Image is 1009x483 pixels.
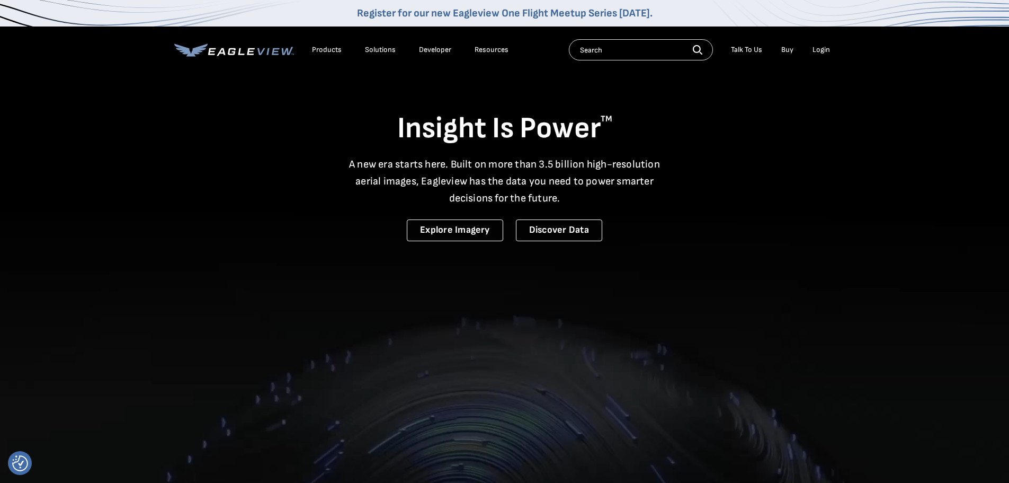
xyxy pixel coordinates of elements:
[601,114,612,124] sup: TM
[312,45,342,55] div: Products
[419,45,451,55] a: Developer
[569,39,713,60] input: Search
[516,219,602,241] a: Discover Data
[12,455,28,471] img: Revisit consent button
[174,110,835,147] h1: Insight Is Power
[475,45,508,55] div: Resources
[343,156,667,207] p: A new era starts here. Built on more than 3.5 billion high-resolution aerial images, Eagleview ha...
[731,45,762,55] div: Talk To Us
[12,455,28,471] button: Consent Preferences
[365,45,396,55] div: Solutions
[812,45,830,55] div: Login
[407,219,503,241] a: Explore Imagery
[357,7,653,20] a: Register for our new Eagleview One Flight Meetup Series [DATE].
[781,45,793,55] a: Buy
